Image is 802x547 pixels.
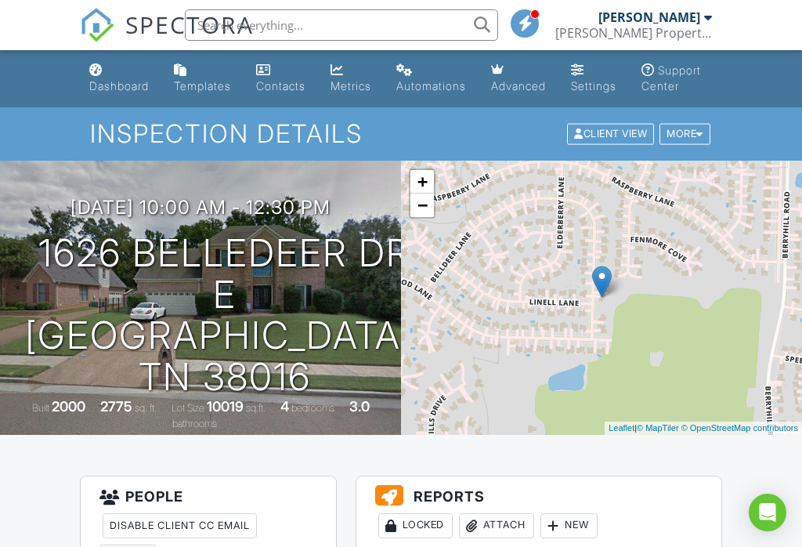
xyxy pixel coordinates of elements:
[25,233,424,398] h1: 1626 Belledeer Dr E [GEOGRAPHIC_DATA], TN 38016
[52,398,85,415] div: 2000
[749,494,786,531] div: Open Intercom Messenger
[349,398,370,415] div: 3.0
[174,79,231,92] div: Templates
[659,124,710,145] div: More
[80,8,114,42] img: The Best Home Inspection Software - Spectora
[609,423,634,433] a: Leaflet
[565,56,623,101] a: Settings
[331,79,371,92] div: Metrics
[172,418,217,429] span: bathrooms
[250,56,312,101] a: Contacts
[103,513,257,538] div: Disable Client CC Email
[485,56,552,101] a: Advanced
[70,197,331,218] h3: [DATE] 10:00 am - 12:30 pm
[378,513,453,538] div: Locked
[168,56,237,101] a: Templates
[207,398,244,415] div: 10019
[555,25,712,41] div: Campbell’s Property Inspections
[291,402,334,414] span: bedrooms
[100,398,132,415] div: 2775
[83,56,155,101] a: Dashboard
[280,398,289,415] div: 4
[135,402,157,414] span: sq. ft.
[598,9,700,25] div: [PERSON_NAME]
[410,194,434,217] a: Zoom out
[571,79,616,92] div: Settings
[390,56,472,101] a: Automations (Basic)
[246,402,266,414] span: sq.ft.
[641,63,701,92] div: Support Center
[172,402,204,414] span: Lot Size
[90,120,712,147] h1: Inspection Details
[635,56,718,101] a: Support Center
[185,9,498,41] input: Search everything...
[32,402,49,414] span: Built
[80,21,254,54] a: SPECTORA
[540,513,598,538] div: New
[256,79,305,92] div: Contacts
[125,8,254,41] span: SPECTORA
[396,79,466,92] div: Automations
[89,79,149,92] div: Dashboard
[605,422,802,435] div: |
[491,79,546,92] div: Advanced
[565,127,658,139] a: Client View
[324,56,378,101] a: Metrics
[567,124,654,145] div: Client View
[681,423,798,433] a: © OpenStreetMap contributors
[410,170,434,194] a: Zoom in
[459,513,534,538] div: Attach
[637,423,679,433] a: © MapTiler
